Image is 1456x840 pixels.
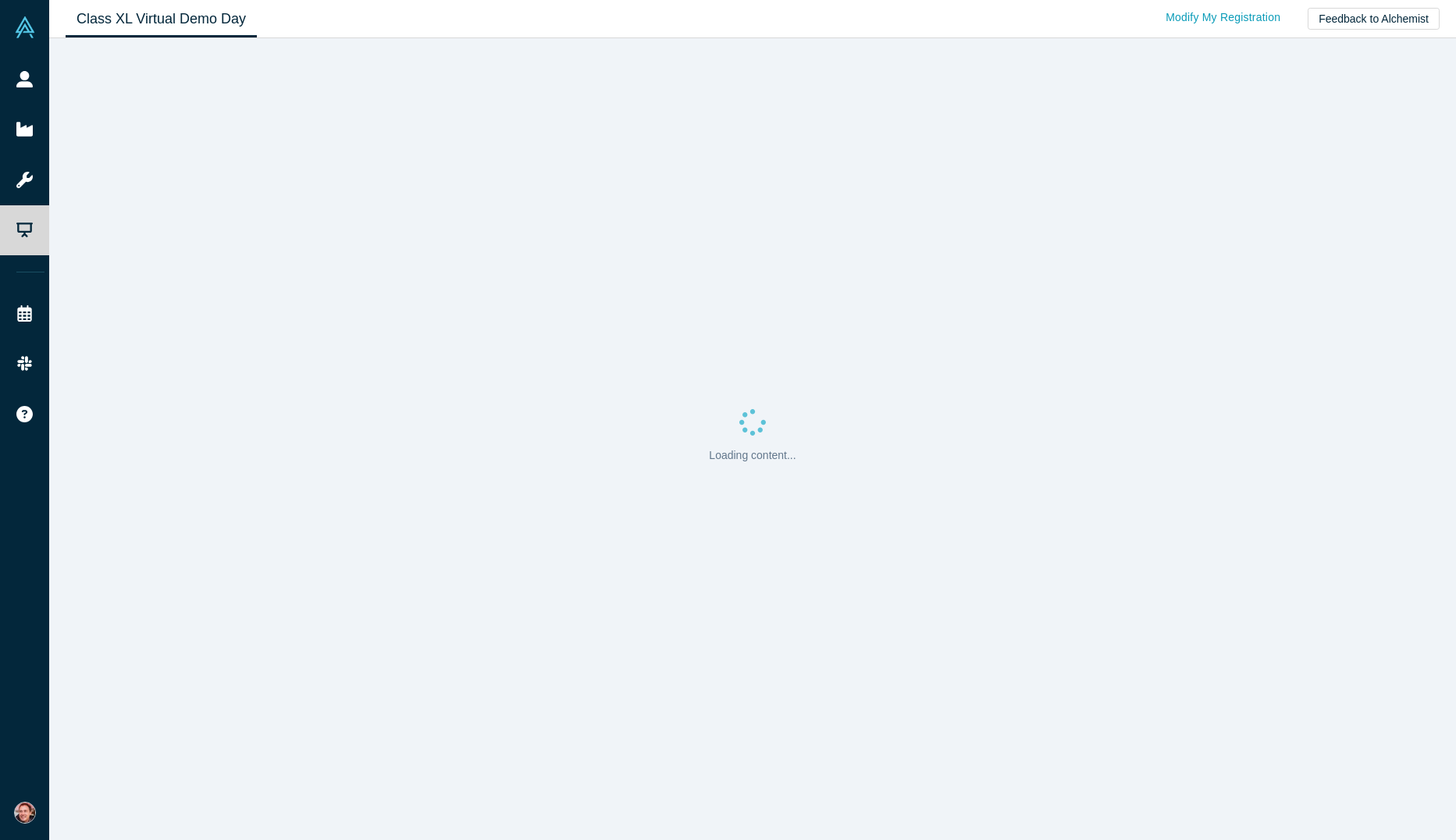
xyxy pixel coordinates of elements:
a: Modify My Registration [1149,4,1297,31]
button: Feedback to Alchemist [1308,8,1440,30]
a: Class XL Virtual Demo Day [66,1,257,37]
p: Loading content... [709,447,796,464]
img: Alchemist Vault Logo [14,16,36,38]
img: Alexander Sugakov's Account [14,802,36,824]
